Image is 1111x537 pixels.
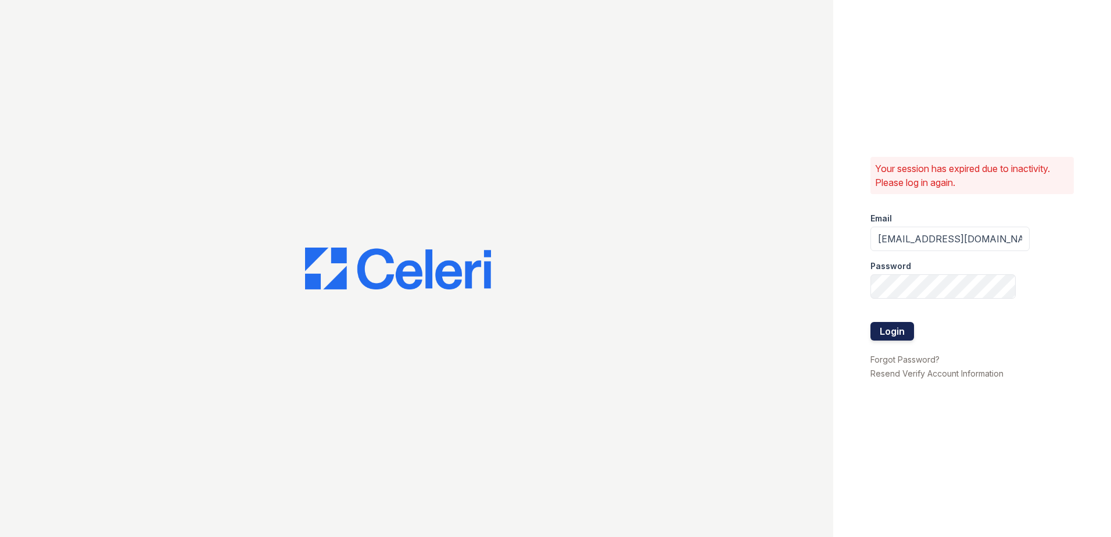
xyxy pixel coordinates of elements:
[870,213,892,224] label: Email
[870,368,1004,378] a: Resend Verify Account Information
[870,260,911,272] label: Password
[305,248,491,289] img: CE_Logo_Blue-a8612792a0a2168367f1c8372b55b34899dd931a85d93a1a3d3e32e68fde9ad4.png
[870,322,914,341] button: Login
[875,162,1069,189] p: Your session has expired due to inactivity. Please log in again.
[870,355,940,364] a: Forgot Password?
